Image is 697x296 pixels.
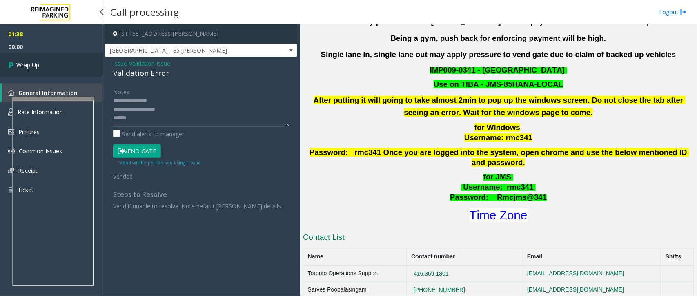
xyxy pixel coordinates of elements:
button: Vend Gate [113,144,161,158]
span: for JMS [483,172,511,181]
h4: Steps to Resolve [113,191,289,199]
a: Logout [659,8,687,16]
a: [EMAIL_ADDRESS][DOMAIN_NAME] [527,270,624,276]
span: IMP009-0341 - [GEOGRAPHIC_DATA] [430,66,565,74]
b: Being a gym, push back for enforcing payment will be high. [391,34,606,42]
label: Notes: [113,85,131,96]
font: Use on TIBA - JMS-85HANA-LOCAL [434,80,563,88]
span: [GEOGRAPHIC_DATA] - 85 [PERSON_NAME] [105,44,258,57]
h3: Contact List [303,232,694,245]
th: Contact number [407,248,523,266]
a: [EMAIL_ADDRESS][DOMAIN_NAME] [527,286,624,293]
img: logout [680,8,687,16]
span: Password: Rmcjms@341 [450,193,547,201]
span: Validation Issue [129,59,170,68]
td: Toronto Operations Support [303,266,407,282]
small: Vend will be performed using 1 tone [117,159,201,166]
th: Email [523,248,661,266]
span: Username [463,183,500,191]
span: : rmc341 [500,183,534,191]
img: 'icon' [8,148,15,155]
span: Password: rmc341 Once you are logged into the system, open chrome and use the below mentioned ID ... [310,148,689,167]
span: Wrap Up [16,61,39,69]
h4: [STREET_ADDRESS][PERSON_NAME] [105,24,297,44]
th: Name [303,248,407,266]
img: 'icon' [8,108,13,116]
img: 'icon' [8,90,14,96]
b: Single lane in, single lane out may apply pressure to vend gate due to claim of backed up vehicles [321,50,676,59]
a: Time Zone [470,208,528,222]
span: - [127,60,170,67]
img: 'icon' [8,186,13,194]
img: 'icon' [8,168,14,173]
img: 'icon' [8,129,14,135]
span: Issue [113,59,127,68]
h3: Call processing [106,2,183,22]
th: Shifts [661,248,694,266]
span: General Information [18,89,78,97]
label: Send alerts to manager [113,130,184,138]
span: Username: rmc341 [464,133,532,142]
div: Validation Error [113,68,289,79]
button: 416.369.1801 [411,270,451,278]
span: for Windows [474,123,520,132]
b: After putting it will going to take almost 2min to pop up the windows screen. Do not close the ta... [314,96,686,117]
a: General Information [2,83,102,102]
span: Vended [113,172,133,180]
button: [PHONE_NUMBER] [411,287,468,294]
p: Vend if unable to resolve. Note default [PERSON_NAME] details. [113,202,289,210]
